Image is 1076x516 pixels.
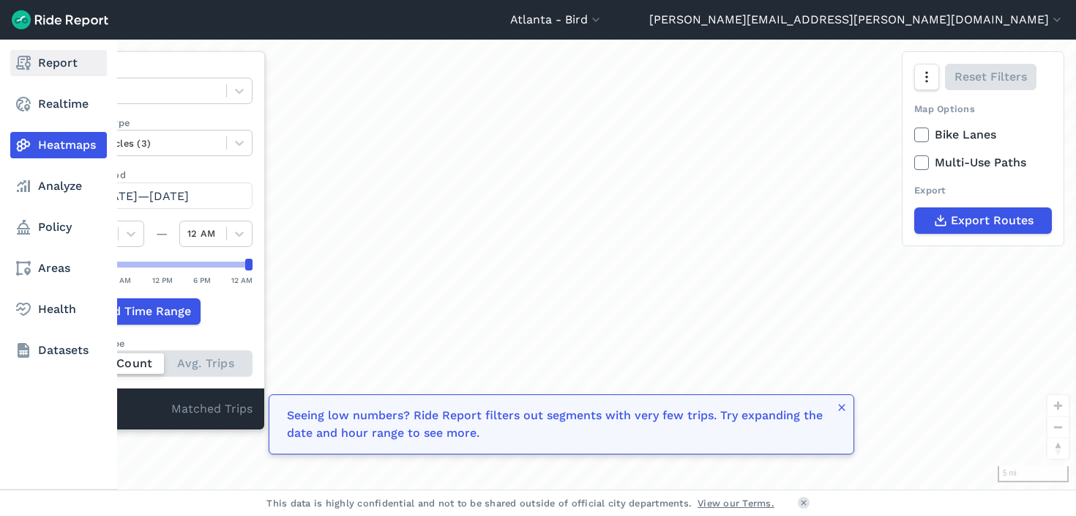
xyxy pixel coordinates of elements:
[144,225,179,243] div: —
[71,336,253,350] div: Count Type
[113,273,131,287] div: 6 AM
[71,298,201,325] button: Add Time Range
[71,183,253,209] button: [DATE]—[DATE]
[71,64,253,78] label: Data Type
[914,102,1052,116] div: Map Options
[71,168,253,182] label: Data Period
[914,183,1052,197] div: Export
[914,154,1052,172] label: Multi-Use Paths
[71,116,253,130] label: Vehicle Type
[10,337,107,364] a: Datasets
[10,50,107,76] a: Report
[231,273,253,287] div: 12 AM
[10,132,107,158] a: Heatmaps
[945,64,1036,90] button: Reset Filters
[649,11,1064,29] button: [PERSON_NAME][EMAIL_ADDRESS][PERSON_NAME][DOMAIN_NAME]
[10,91,107,117] a: Realtime
[10,173,107,199] a: Analyze
[59,388,264,430] div: Matched Trips
[10,255,107,281] a: Areas
[47,40,1076,490] div: loading
[10,296,107,322] a: Health
[914,126,1052,144] label: Bike Lanes
[10,214,107,240] a: Policy
[152,273,173,287] div: 12 PM
[951,212,1034,229] span: Export Routes
[12,10,108,29] img: Ride Report
[510,11,603,29] button: Atlanta - Bird
[193,273,211,287] div: 6 PM
[98,303,191,320] span: Add Time Range
[698,496,774,510] a: View our Terms.
[954,68,1027,86] span: Reset Filters
[914,207,1052,234] button: Export Routes
[98,189,189,203] span: [DATE]—[DATE]
[71,400,171,419] div: -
